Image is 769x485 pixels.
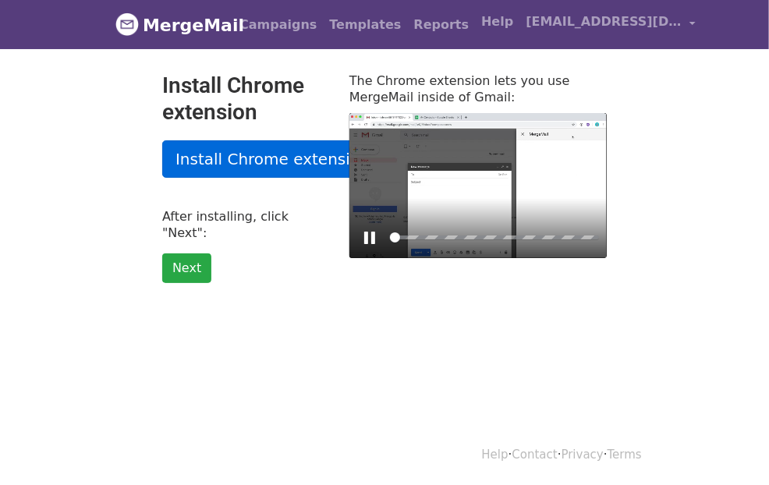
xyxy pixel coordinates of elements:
h2: Install Chrome extension [162,73,326,125]
span: [EMAIL_ADDRESS][DOMAIN_NAME] [526,12,682,31]
a: Help [482,448,509,462]
a: Terms [608,448,642,462]
a: Templates [323,9,407,41]
a: [EMAIL_ADDRESS][DOMAIN_NAME] [519,6,702,43]
iframe: Chat Widget [691,410,769,485]
input: Seek [390,230,599,245]
a: Reports [408,9,476,41]
a: Campaigns [233,9,323,41]
img: MergeMail logo [115,12,139,36]
a: MergeMail [115,9,221,41]
a: Privacy [562,448,604,462]
a: Install Chrome extension [162,140,383,178]
a: Next [162,253,211,283]
p: The Chrome extension lets you use MergeMail inside of Gmail: [349,73,607,105]
button: Play [357,225,382,250]
p: After installing, click "Next": [162,208,326,241]
a: Help [475,6,519,37]
a: Contact [512,448,558,462]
